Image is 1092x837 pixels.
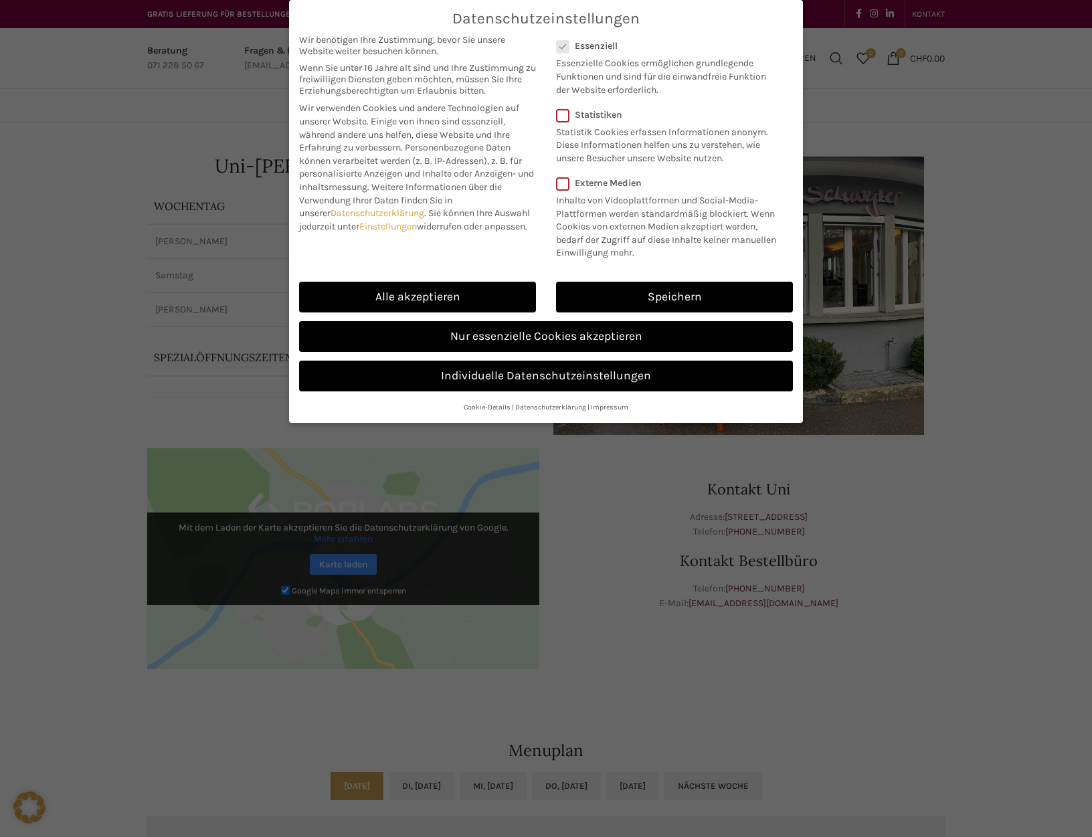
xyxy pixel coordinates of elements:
label: Essenziell [556,40,776,52]
a: Individuelle Datenschutzeinstellungen [299,361,793,391]
a: Einstellungen [359,221,417,232]
span: Datenschutzeinstellungen [452,10,640,27]
span: Sie können Ihre Auswahl jederzeit unter widerrufen oder anpassen. [299,207,530,232]
p: Inhalte von Videoplattformen und Social-Media-Plattformen werden standardmäßig blockiert. Wenn Co... [556,189,784,260]
a: Cookie-Details [464,403,511,411]
label: Externe Medien [556,177,784,189]
span: Weitere Informationen über die Verwendung Ihrer Daten finden Sie in unserer . [299,181,502,219]
a: Impressum [591,403,628,411]
a: Speichern [556,282,793,312]
span: Wir verwenden Cookies und andere Technologien auf unserer Website. Einige von ihnen sind essenzie... [299,102,519,153]
span: Personenbezogene Daten können verarbeitet werden (z. B. IP-Adressen), z. B. für personalisierte A... [299,142,534,193]
a: Datenschutzerklärung [515,403,586,411]
a: Nur essenzielle Cookies akzeptieren [299,321,793,352]
a: Datenschutzerklärung [331,207,424,219]
p: Essenzielle Cookies ermöglichen grundlegende Funktionen und sind für die einwandfreie Funktion de... [556,52,776,96]
a: Alle akzeptieren [299,282,536,312]
p: Statistik Cookies erfassen Informationen anonym. Diese Informationen helfen uns zu verstehen, wie... [556,120,776,165]
label: Statistiken [556,109,776,120]
span: Wenn Sie unter 16 Jahre alt sind und Ihre Zustimmung zu freiwilligen Diensten geben möchten, müss... [299,62,536,96]
span: Wir benötigen Ihre Zustimmung, bevor Sie unsere Website weiter besuchen können. [299,34,536,57]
